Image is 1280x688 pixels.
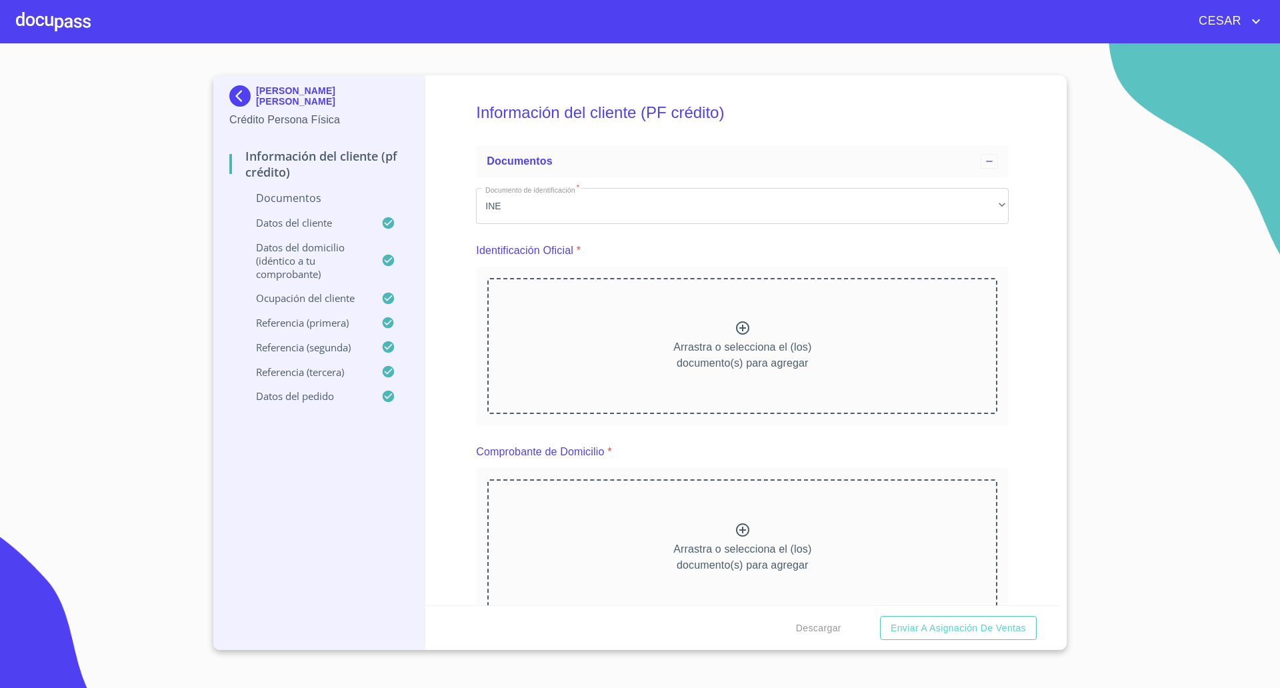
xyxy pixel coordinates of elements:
span: CESAR [1189,11,1248,32]
span: Descargar [796,620,841,637]
p: [PERSON_NAME] [PERSON_NAME] [256,85,409,107]
span: Documentos [487,155,552,167]
p: Comprobante de Domicilio [476,444,604,460]
p: Datos del pedido [229,389,381,403]
div: Documentos [476,145,1009,177]
p: Datos del cliente [229,216,381,229]
button: account of current user [1189,11,1264,32]
p: Datos del domicilio (idéntico a tu comprobante) [229,241,381,281]
div: INE [476,188,1009,224]
p: Ocupación del Cliente [229,291,381,305]
p: Documentos [229,191,409,205]
div: [PERSON_NAME] [PERSON_NAME] [229,85,409,112]
p: Información del cliente (PF crédito) [229,148,409,180]
button: Descargar [791,616,847,641]
p: Referencia (primera) [229,316,381,329]
p: Referencia (segunda) [229,341,381,354]
p: Identificación Oficial [476,243,573,259]
p: Crédito Persona Física [229,112,409,128]
p: Referencia (tercera) [229,365,381,379]
img: Docupass spot blue [229,85,256,107]
h5: Información del cliente (PF crédito) [476,85,1009,140]
p: Arrastra o selecciona el (los) documento(s) para agregar [673,339,811,371]
span: Enviar a Asignación de Ventas [891,620,1026,637]
button: Enviar a Asignación de Ventas [880,616,1037,641]
p: Arrastra o selecciona el (los) documento(s) para agregar [673,541,811,573]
